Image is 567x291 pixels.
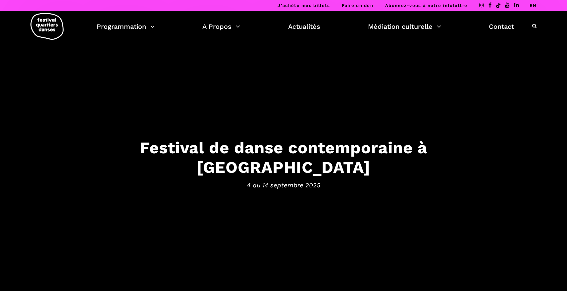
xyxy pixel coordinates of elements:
a: Actualités [288,21,320,32]
a: EN [530,3,537,8]
a: Médiation culturelle [368,21,441,32]
a: Contact [489,21,514,32]
a: Abonnez-vous à notre infolettre [385,3,467,8]
img: logo-fqd-med [30,13,64,40]
a: Faire un don [342,3,373,8]
a: J’achète mes billets [278,3,330,8]
span: 4 au 14 septembre 2025 [78,180,489,190]
a: Programmation [97,21,155,32]
a: A Propos [202,21,240,32]
h3: Festival de danse contemporaine à [GEOGRAPHIC_DATA] [78,138,489,177]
